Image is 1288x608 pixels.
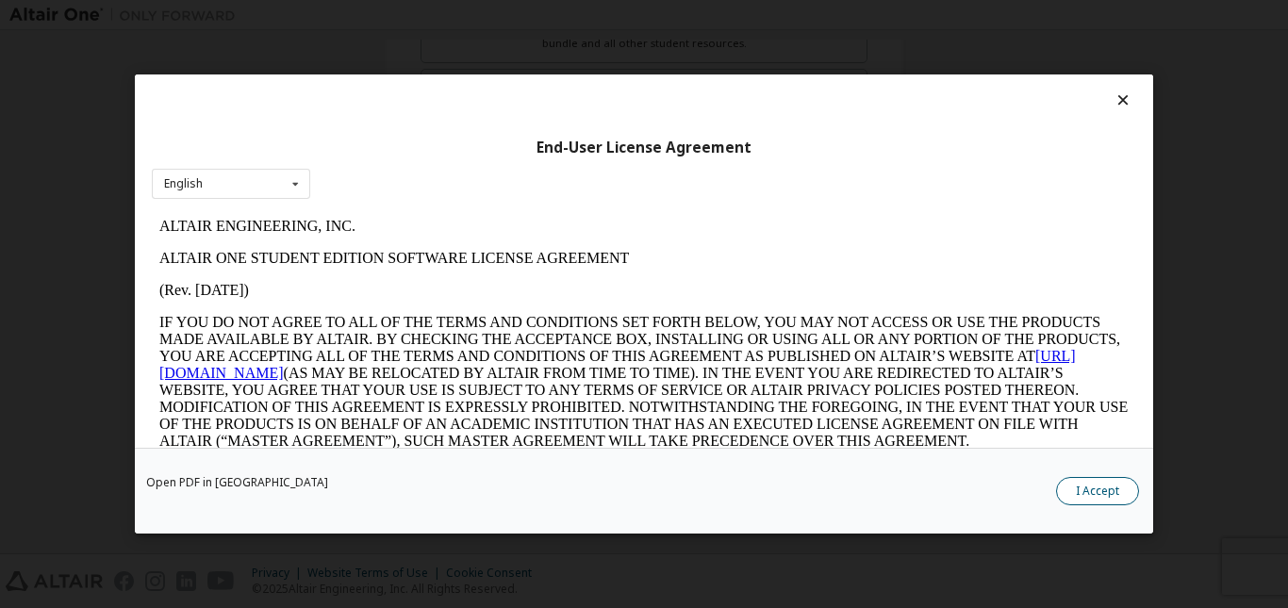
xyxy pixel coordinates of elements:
p: (Rev. [DATE]) [8,72,977,89]
a: Open PDF in [GEOGRAPHIC_DATA] [146,477,328,488]
a: [URL][DOMAIN_NAME] [8,138,924,171]
p: IF YOU DO NOT AGREE TO ALL OF THE TERMS AND CONDITIONS SET FORTH BELOW, YOU MAY NOT ACCESS OR USE... [8,104,977,239]
button: I Accept [1056,477,1139,505]
div: End-User License Agreement [152,139,1136,157]
p: ALTAIR ENGINEERING, INC. [8,8,977,25]
p: ALTAIR ONE STUDENT EDITION SOFTWARE LICENSE AGREEMENT [8,40,977,57]
div: English [164,178,203,189]
p: This Altair One Student Edition Software License Agreement (“Agreement”) is between Altair Engine... [8,255,977,322]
